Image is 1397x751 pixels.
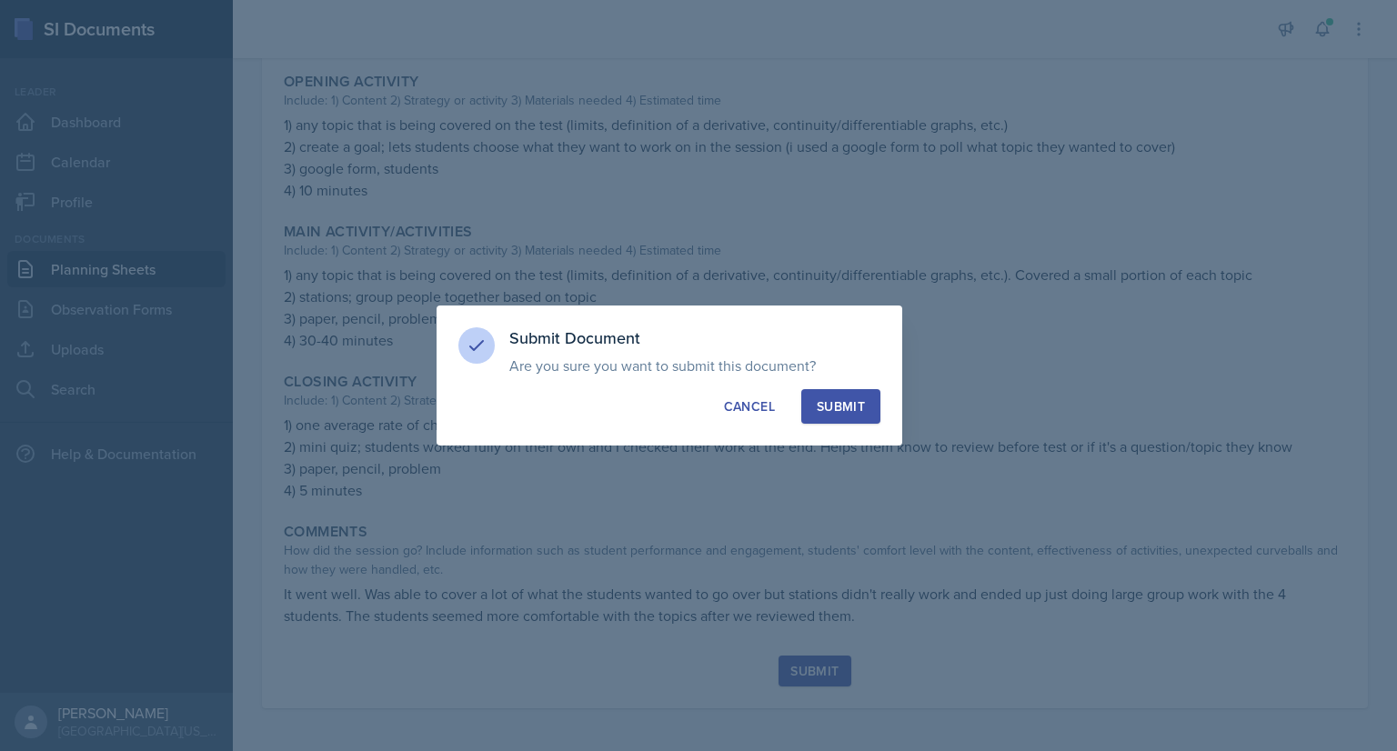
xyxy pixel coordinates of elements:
[509,356,880,375] p: Are you sure you want to submit this document?
[709,389,790,424] button: Cancel
[509,327,880,349] h3: Submit Document
[724,397,775,416] div: Cancel
[801,389,880,424] button: Submit
[817,397,865,416] div: Submit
